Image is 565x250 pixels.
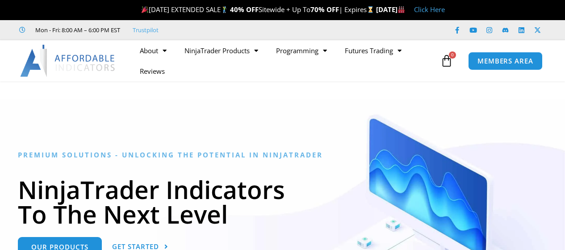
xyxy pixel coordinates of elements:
a: Programming [267,40,336,61]
a: About [131,40,176,61]
span: [DATE] EXTENDED SALE Sitewide + Up To | Expires [139,5,376,14]
a: MEMBERS AREA [468,52,543,70]
span: 0 [449,51,456,59]
img: 🏭 [398,6,405,13]
a: Reviews [131,61,174,81]
span: Get Started [112,243,159,250]
img: ⌛ [367,6,374,13]
h6: Premium Solutions - Unlocking the Potential in NinjaTrader [18,151,547,159]
img: 🏌️‍♂️ [221,6,228,13]
a: NinjaTrader Products [176,40,267,61]
a: Click Here [414,5,445,14]
img: LogoAI | Affordable Indicators – NinjaTrader [20,45,116,77]
span: MEMBERS AREA [477,58,533,64]
a: Trustpilot [133,25,159,35]
nav: Menu [131,40,438,81]
strong: 70% OFF [310,5,339,14]
a: 0 [427,48,466,74]
span: Mon - Fri: 8:00 AM – 6:00 PM EST [33,25,120,35]
a: Futures Trading [336,40,410,61]
h1: NinjaTrader Indicators To The Next Level [18,177,547,226]
img: 🎉 [142,6,148,13]
strong: [DATE] [376,5,405,14]
strong: 40% OFF [230,5,259,14]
